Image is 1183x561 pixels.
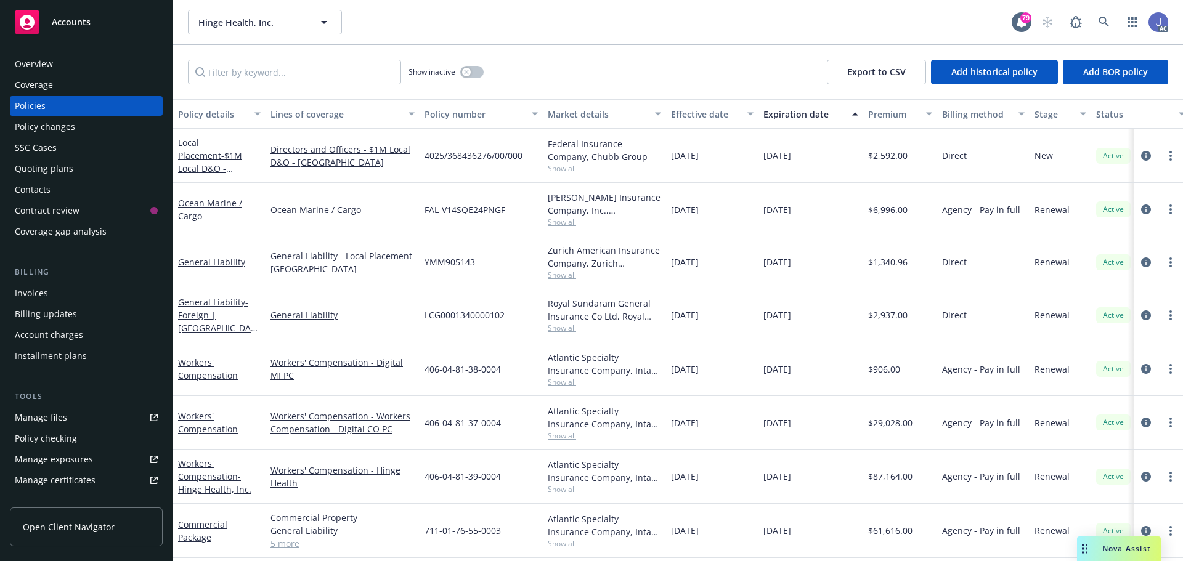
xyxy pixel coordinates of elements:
a: circleInformation [1139,469,1153,484]
div: Drag to move [1077,536,1092,561]
span: 711-01-76-55-0003 [425,524,501,537]
a: Report a Bug [1063,10,1088,34]
span: Open Client Navigator [23,520,115,533]
div: Quoting plans [15,159,73,179]
div: Policy details [178,108,247,121]
span: LCG0001340000102 [425,309,505,321]
a: Manage exposures [10,450,163,469]
span: Active [1101,204,1126,215]
div: SSC Cases [15,138,57,158]
div: Account charges [15,325,83,345]
div: Billing [10,266,163,278]
a: more [1163,415,1178,430]
span: [DATE] [671,470,699,483]
button: Lines of coverage [266,99,420,129]
span: $29,028.00 [868,416,913,429]
div: 79 [1020,12,1031,23]
span: Renewal [1035,470,1070,483]
div: Manage claims [15,491,77,511]
span: Show all [548,430,661,441]
button: Premium [863,99,937,129]
a: Commercial Property [270,511,415,524]
div: Invoices [15,283,48,303]
span: Active [1101,471,1126,482]
a: General Liability - Local Placement [GEOGRAPHIC_DATA] [270,249,415,275]
a: 5 more [270,537,415,550]
a: General Liability [178,256,245,268]
span: $61,616.00 [868,524,913,537]
a: Workers' Compensation [178,410,238,435]
a: more [1163,361,1178,376]
a: Contract review [10,201,163,220]
span: $2,937.00 [868,309,908,321]
a: Billing updates [10,304,163,324]
div: Contract review [15,201,79,220]
a: more [1163,469,1178,484]
div: Policy changes [15,117,75,137]
input: Filter by keyword... [188,60,401,84]
span: Agency - Pay in full [942,524,1020,537]
a: Account charges [10,325,163,345]
button: Nova Assist [1077,536,1161,561]
button: Add BOR policy [1063,60,1168,84]
span: $1,340.96 [868,256,908,268]
div: Billing updates [15,304,77,324]
a: more [1163,523,1178,538]
a: more [1163,255,1178,270]
div: Lines of coverage [270,108,401,121]
span: Show all [548,217,661,227]
div: Atlantic Specialty Insurance Company, Intact Insurance [548,405,661,430]
span: Nova Assist [1102,543,1151,554]
button: Export to CSV [827,60,926,84]
span: FAL-V14SQE24PNGF [425,203,505,216]
span: [DATE] [763,149,791,162]
span: $906.00 [868,363,900,376]
a: Workers' Compensation [178,458,251,495]
span: Renewal [1035,524,1070,537]
div: Royal Sundaram General Insurance Co Ltd, Royal Sundaram General Insurance Co Ltd [548,297,661,323]
span: [DATE] [763,363,791,376]
a: Invoices [10,283,163,303]
span: [DATE] [671,416,699,429]
a: Start snowing [1035,10,1060,34]
button: Effective date [666,99,758,129]
span: $6,996.00 [868,203,908,216]
a: Manage files [10,408,163,427]
span: [DATE] [671,524,699,537]
a: Switch app [1120,10,1145,34]
a: General Liability [270,524,415,537]
div: Market details [548,108,648,121]
span: [DATE] [671,363,699,376]
span: Renewal [1035,203,1070,216]
span: [DATE] [671,256,699,268]
button: Stage [1030,99,1091,129]
span: 4025/368436276/00/000 [425,149,522,162]
span: Renewal [1035,309,1070,321]
div: Policy number [425,108,524,121]
div: Atlantic Specialty Insurance Company, Intact Insurance [548,351,661,377]
span: [DATE] [763,524,791,537]
span: - Hinge Health, Inc. [178,470,251,495]
a: Manage claims [10,491,163,511]
a: Contacts [10,180,163,200]
a: Workers' Compensation - Digital MI PC [270,356,415,382]
span: Renewal [1035,416,1070,429]
button: Policy details [173,99,266,129]
span: Add historical policy [951,66,1038,78]
a: Policies [10,96,163,116]
span: Agency - Pay in full [942,416,1020,429]
span: [DATE] [763,309,791,321]
span: New [1035,149,1053,162]
a: circleInformation [1139,361,1153,376]
div: Coverage gap analysis [15,222,107,241]
span: Show all [548,270,661,280]
div: Contacts [15,180,51,200]
span: $87,164.00 [868,470,913,483]
a: more [1163,148,1178,163]
a: Workers' Compensation - Hinge Health [270,464,415,490]
span: Active [1101,310,1126,321]
div: Stage [1035,108,1073,121]
span: Add BOR policy [1083,66,1148,78]
div: Federal Insurance Company, Chubb Group [548,137,661,163]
